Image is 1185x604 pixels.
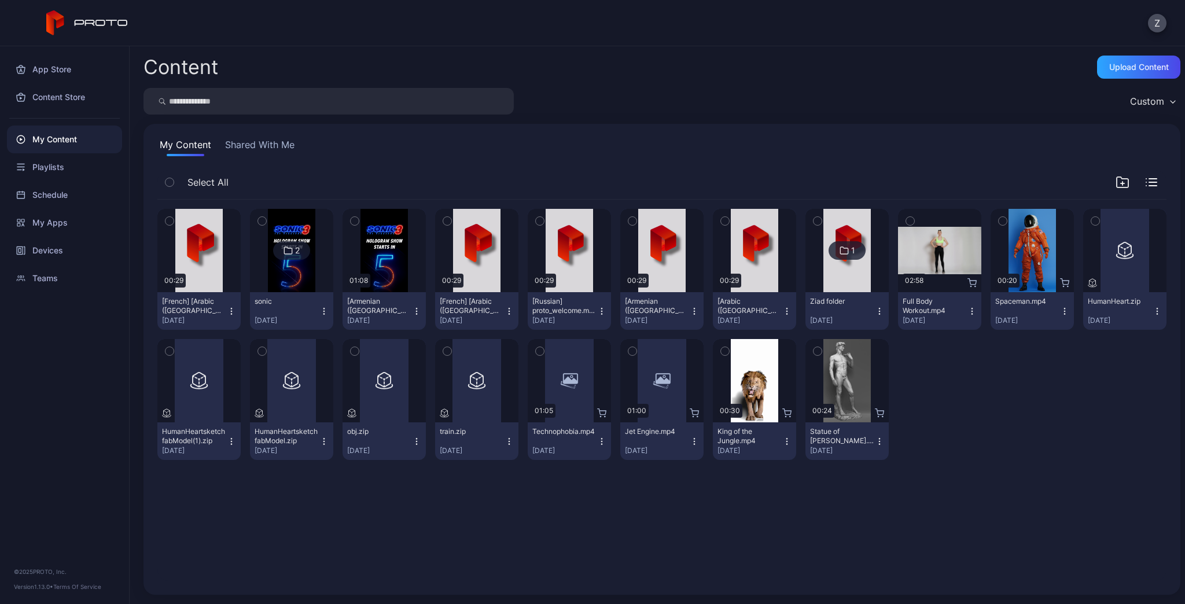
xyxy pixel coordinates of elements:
[995,316,1060,325] div: [DATE]
[1148,14,1166,32] button: Z
[187,175,229,189] span: Select All
[713,292,796,330] button: [Arabic ([GEOGRAPHIC_DATA])] proto_welcome.mp4[DATE]
[7,209,122,237] a: My Apps
[1124,88,1180,115] button: Custom
[1088,297,1151,306] div: HumanHeart.zip
[255,316,319,325] div: [DATE]
[717,427,781,445] div: King of the Jungle.mp4
[713,422,796,460] button: King of the Jungle.mp4[DATE]
[810,446,875,455] div: [DATE]
[440,316,505,325] div: [DATE]
[532,316,597,325] div: [DATE]
[162,427,226,445] div: HumanHeartsketchfabModel(1).zip
[903,297,966,315] div: Full Body Workout.mp4
[7,181,122,209] a: Schedule
[898,292,981,330] button: Full Body Workout.mp4[DATE]
[620,422,704,460] button: Jet Engine.mp4[DATE]
[347,316,412,325] div: [DATE]
[162,297,226,315] div: [French] [Arabic (Lebanon)] proto_welcome(1).mp4
[255,446,319,455] div: [DATE]
[805,422,889,460] button: Statue of [PERSON_NAME].mp4[DATE]
[435,422,518,460] button: train.zip[DATE]
[435,292,518,330] button: [French] [Arabic ([GEOGRAPHIC_DATA])] proto_welcome.mp4[DATE]
[7,56,122,83] a: App Store
[532,427,596,436] div: Technophobia.mp4
[440,446,505,455] div: [DATE]
[250,422,333,460] button: HumanHeartsketchfabModel.zip[DATE]
[157,422,241,460] button: HumanHeartsketchfabModel(1).zip[DATE]
[223,138,297,156] button: Shared With Me
[528,422,611,460] button: Technophobia.mp4[DATE]
[7,153,122,181] a: Playlists
[157,138,214,156] button: My Content
[620,292,704,330] button: [Armenian ([GEOGRAPHIC_DATA])] proto_welcome.mp4[DATE]
[717,297,781,315] div: [Arabic (Lebanon)] proto_welcome.mp4
[995,297,1059,306] div: Spaceman.mp4
[162,316,227,325] div: [DATE]
[255,427,318,445] div: HumanHeartsketchfabModel.zip
[440,427,503,436] div: train.zip
[528,292,611,330] button: [Russian] proto_welcome.mp4[DATE]
[440,297,503,315] div: [French] [Arabic (Lebanon)] proto_welcome.mp4
[14,567,115,576] div: © 2025 PROTO, Inc.
[810,316,875,325] div: [DATE]
[295,245,300,256] div: 2
[717,446,782,455] div: [DATE]
[7,264,122,292] a: Teams
[717,316,782,325] div: [DATE]
[143,57,218,77] div: Content
[157,292,241,330] button: [French] [Arabic ([GEOGRAPHIC_DATA])] proto_welcome(1).mp4[DATE]
[343,422,426,460] button: obj.zip[DATE]
[625,297,689,315] div: [Armenian (Armenia)] proto_welcome.mp4
[162,446,227,455] div: [DATE]
[1083,292,1166,330] button: HumanHeart.zip[DATE]
[7,237,122,264] a: Devices
[1130,95,1164,107] div: Custom
[343,292,426,330] button: [Armenian ([GEOGRAPHIC_DATA])] Sonic3-2160x3840-v8.mp4[DATE]
[255,297,318,306] div: sonic
[532,297,596,315] div: [Russian] proto_welcome.mp4
[7,83,122,111] a: Content Store
[625,446,690,455] div: [DATE]
[1097,56,1180,79] button: Upload Content
[810,297,874,306] div: Ziad folder
[532,446,597,455] div: [DATE]
[53,583,101,590] a: Terms Of Service
[903,316,967,325] div: [DATE]
[250,292,333,330] button: sonic[DATE]
[347,446,412,455] div: [DATE]
[347,297,411,315] div: [Armenian (Armenia)] Sonic3-2160x3840-v8.mp4
[1088,316,1153,325] div: [DATE]
[851,245,855,256] div: 1
[14,583,53,590] span: Version 1.13.0 •
[347,427,411,436] div: obj.zip
[1109,62,1169,72] div: Upload Content
[625,427,689,436] div: Jet Engine.mp4
[810,427,874,445] div: Statue of David.mp4
[7,126,122,153] a: My Content
[991,292,1074,330] button: Spaceman.mp4[DATE]
[805,292,889,330] button: Ziad folder[DATE]
[625,316,690,325] div: [DATE]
